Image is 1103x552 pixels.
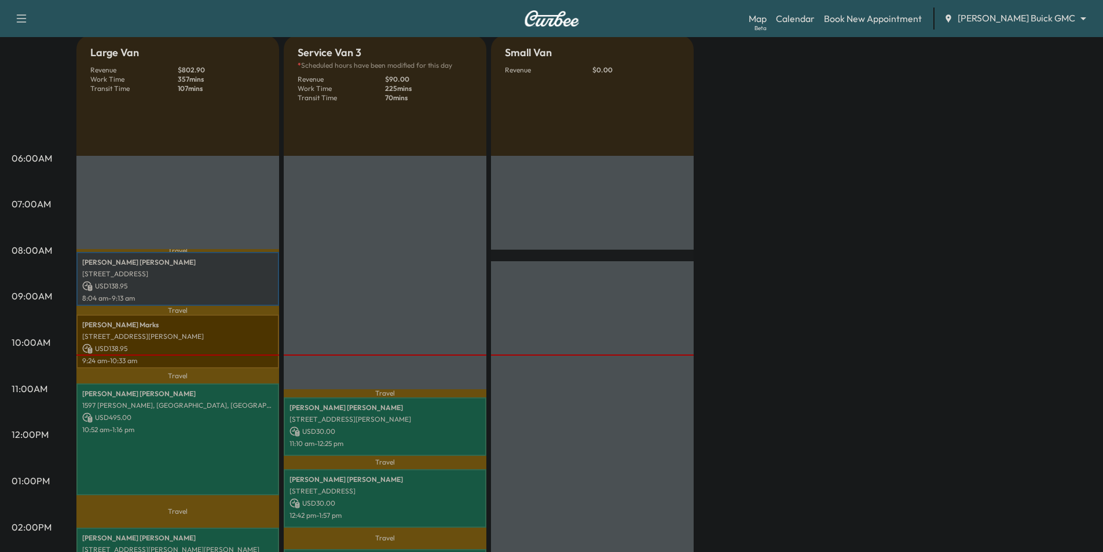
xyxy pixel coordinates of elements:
[76,495,279,527] p: Travel
[76,306,279,315] p: Travel
[178,65,265,75] p: $ 802.90
[284,528,486,550] p: Travel
[958,12,1075,25] span: [PERSON_NAME] Buick GMC
[284,389,486,397] p: Travel
[290,498,481,509] p: USD 30.00
[90,65,178,75] p: Revenue
[290,415,481,424] p: [STREET_ADDRESS][PERSON_NAME]
[12,520,52,534] p: 02:00PM
[82,320,273,330] p: [PERSON_NAME] Marks
[754,24,767,32] div: Beta
[592,65,680,75] p: $ 0.00
[82,269,273,279] p: [STREET_ADDRESS]
[290,439,481,448] p: 11:10 am - 12:25 pm
[12,427,49,441] p: 12:00PM
[90,75,178,84] p: Work Time
[298,84,385,93] p: Work Time
[82,343,273,354] p: USD 138.95
[505,65,592,75] p: Revenue
[12,243,52,257] p: 08:00AM
[90,45,139,61] h5: Large Van
[385,75,472,84] p: $ 90.00
[12,474,50,488] p: 01:00PM
[76,368,279,383] p: Travel
[82,533,273,543] p: [PERSON_NAME] [PERSON_NAME]
[298,75,385,84] p: Revenue
[82,389,273,399] p: [PERSON_NAME] [PERSON_NAME]
[749,12,767,25] a: MapBeta
[82,356,273,365] p: 9:24 am - 10:33 am
[12,335,50,349] p: 10:00AM
[12,382,47,396] p: 11:00AM
[82,425,273,434] p: 10:52 am - 1:16 pm
[298,45,361,61] h5: Service Van 3
[776,12,815,25] a: Calendar
[12,151,52,165] p: 06:00AM
[298,93,385,103] p: Transit Time
[12,289,52,303] p: 09:00AM
[82,412,273,423] p: USD 495.00
[290,426,481,437] p: USD 30.00
[178,84,265,93] p: 107 mins
[385,93,472,103] p: 70 mins
[76,249,279,252] p: Travel
[824,12,922,25] a: Book New Appointment
[82,258,273,267] p: [PERSON_NAME] [PERSON_NAME]
[178,75,265,84] p: 357 mins
[505,45,552,61] h5: Small Van
[82,294,273,303] p: 8:04 am - 9:13 am
[290,403,481,412] p: [PERSON_NAME] [PERSON_NAME]
[385,84,472,93] p: 225 mins
[12,197,51,211] p: 07:00AM
[524,10,580,27] img: Curbee Logo
[82,332,273,341] p: [STREET_ADDRESS][PERSON_NAME]
[82,281,273,291] p: USD 138.95
[82,401,273,410] p: 1597 [PERSON_NAME], [GEOGRAPHIC_DATA], [GEOGRAPHIC_DATA], [GEOGRAPHIC_DATA]
[90,84,178,93] p: Transit Time
[298,61,472,70] p: Scheduled hours have been modified for this day
[290,487,481,496] p: [STREET_ADDRESS]
[290,511,481,520] p: 12:42 pm - 1:57 pm
[284,456,486,469] p: Travel
[290,475,481,484] p: [PERSON_NAME] [PERSON_NAME]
